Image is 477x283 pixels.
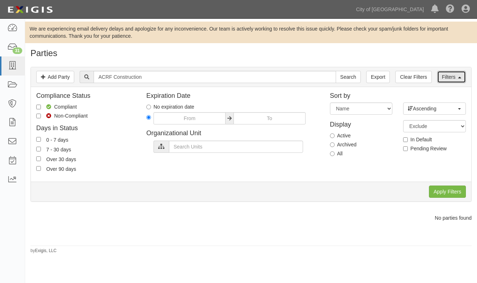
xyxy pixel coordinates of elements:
[94,71,336,83] input: Search
[46,155,76,163] div: Over 30 days
[25,25,477,40] div: We are experiencing email delivery delays and apologize for any inconvenience. Our team is active...
[5,3,55,16] img: logo-5460c22ac91f19d4615b14bd174203de0afe785f0fc80cf4dbbc73dc1793850b.png
[330,151,335,156] input: All
[403,145,447,152] label: Pending Review
[408,105,457,112] span: Ascending
[330,150,343,157] label: All
[36,125,136,132] h4: Days in Status
[146,103,194,110] label: No expiration date
[46,145,71,153] div: 7 - 30 days
[36,112,88,119] label: Non-Compliant
[353,2,428,17] a: City of [GEOGRAPHIC_DATA]
[36,156,41,161] input: Over 30 days
[446,5,454,14] i: Help Center - Complianz
[169,141,303,153] input: Search Units
[46,165,76,173] div: Over 90 days
[403,146,408,151] input: Pending Review
[395,71,431,83] a: Clear Filters
[146,130,319,137] h4: Organizational Unit
[330,118,393,128] h4: Display
[233,112,306,124] input: To
[36,137,41,142] input: 0 - 7 days
[154,112,226,124] input: From
[146,92,319,100] h4: Expiration Date
[146,105,151,109] input: No expiration date
[36,105,41,109] input: Compliant
[35,248,57,253] a: Exigis, LLC
[46,136,68,143] div: 0 - 7 days
[36,166,41,171] input: Over 90 days
[336,71,361,83] input: Search
[330,141,356,148] label: Archived
[25,214,477,222] div: No parties found
[36,103,77,110] label: Compliant
[403,102,466,115] button: Ascending
[36,71,74,83] a: Add Party
[330,92,466,100] h4: Sort by
[13,47,22,54] div: 31
[330,133,335,138] input: Active
[36,114,41,118] input: Non-Compliant
[403,136,432,143] label: In Default
[330,142,335,147] input: Archived
[437,71,466,83] a: Filters
[30,248,57,254] small: by
[30,49,472,58] h1: Parties
[330,132,351,139] label: Active
[403,137,408,142] input: In Default
[36,147,41,151] input: 7 - 30 days
[429,186,466,198] input: Apply Filters
[36,92,136,100] h4: Compliance Status
[366,71,390,83] a: Export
